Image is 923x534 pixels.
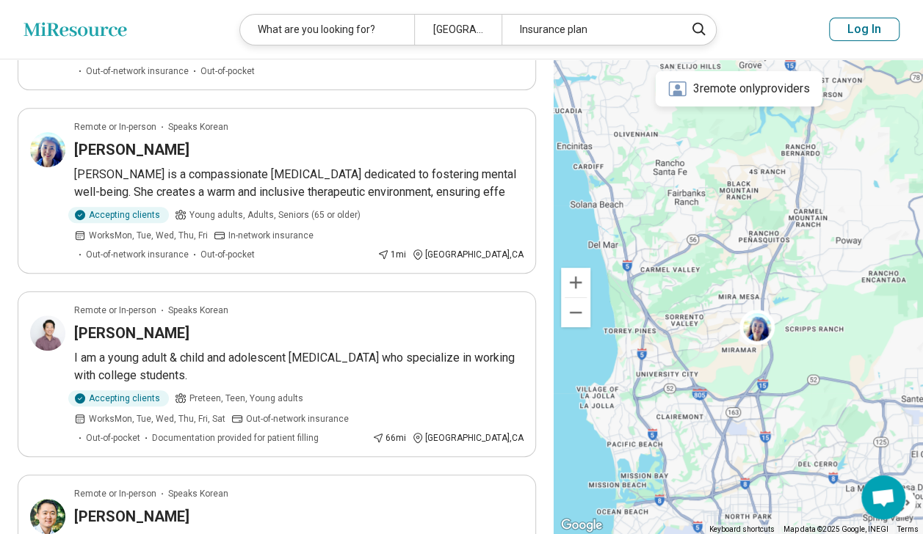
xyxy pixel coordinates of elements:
h3: [PERSON_NAME] [74,323,189,343]
p: Remote or In-person [74,304,156,317]
span: Out-of-pocket [86,431,140,445]
span: Speaks Korean [168,487,228,500]
span: Out-of-pocket [200,248,255,261]
a: Terms (opens in new tab) [897,525,919,533]
span: Preteen, Teen, Young adults [189,392,303,405]
span: Out-of-network insurance [246,412,349,425]
div: Accepting clients [68,207,169,223]
div: Accepting clients [68,390,169,406]
span: Map data ©2025 Google, INEGI [783,525,888,533]
h3: [PERSON_NAME] [74,506,189,527]
span: Works Mon, Tue, Wed, Thu, Fri [89,229,208,242]
button: Zoom in [561,268,590,297]
div: 1 mi [377,248,406,261]
div: [GEOGRAPHIC_DATA] [414,15,502,45]
button: Zoom out [561,298,590,327]
span: Speaks Korean [168,304,228,317]
div: Insurance plan [502,15,676,45]
span: Young adults, Adults, Seniors (65 or older) [189,208,361,222]
div: What are you looking for? [240,15,414,45]
span: Out-of-network insurance [86,248,189,261]
div: 66 mi [372,431,406,445]
p: Remote or In-person [74,120,156,133]
div: Open chat [861,475,905,519]
span: Speaks Korean [168,120,228,133]
p: Remote or In-person [74,487,156,500]
div: 3 remote only providers [655,71,822,106]
div: [GEOGRAPHIC_DATA] , CA [412,431,524,445]
h3: [PERSON_NAME] [74,139,189,160]
span: In-network insurance [228,229,314,242]
div: [GEOGRAPHIC_DATA] , CA [412,248,524,261]
p: I am a young adult & child and adolescent [MEDICAL_DATA] who specialize in working with college s... [74,349,524,384]
span: Out-of-pocket [200,65,255,78]
span: Out-of-network insurance [86,65,189,78]
p: [PERSON_NAME] is a compassionate [MEDICAL_DATA] dedicated to fostering mental well-being. She cre... [74,166,524,201]
span: Works Mon, Tue, Wed, Thu, Fri, Sat [89,412,225,425]
span: Documentation provided for patient filling [152,431,319,445]
button: Log In [829,18,900,41]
